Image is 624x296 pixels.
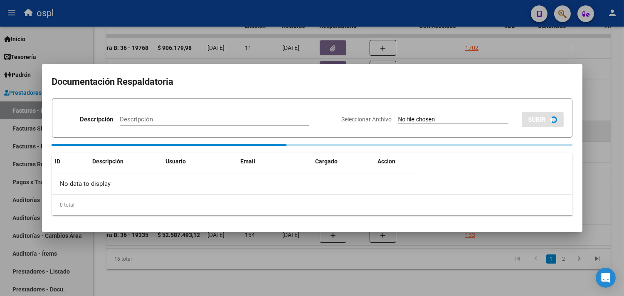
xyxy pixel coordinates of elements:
span: Email [241,158,256,165]
datatable-header-cell: Usuario [163,153,237,170]
span: Descripción [93,158,124,165]
div: 0 total [52,195,572,215]
datatable-header-cell: ID [52,153,89,170]
span: ID [55,158,61,165]
span: Cargado [316,158,338,165]
span: Accion [378,158,396,165]
h2: Documentación Respaldatoria [52,74,572,90]
span: SUBIR [528,116,546,123]
datatable-header-cell: Cargado [312,153,375,170]
div: No data to display [52,173,416,194]
span: Seleccionar Archivo [342,116,392,123]
datatable-header-cell: Accion [375,153,416,170]
datatable-header-cell: Descripción [89,153,163,170]
span: Usuario [166,158,186,165]
p: Descripción [80,115,113,124]
datatable-header-cell: Email [237,153,312,170]
button: SUBIR [522,112,564,127]
div: Open Intercom Messenger [596,268,616,288]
